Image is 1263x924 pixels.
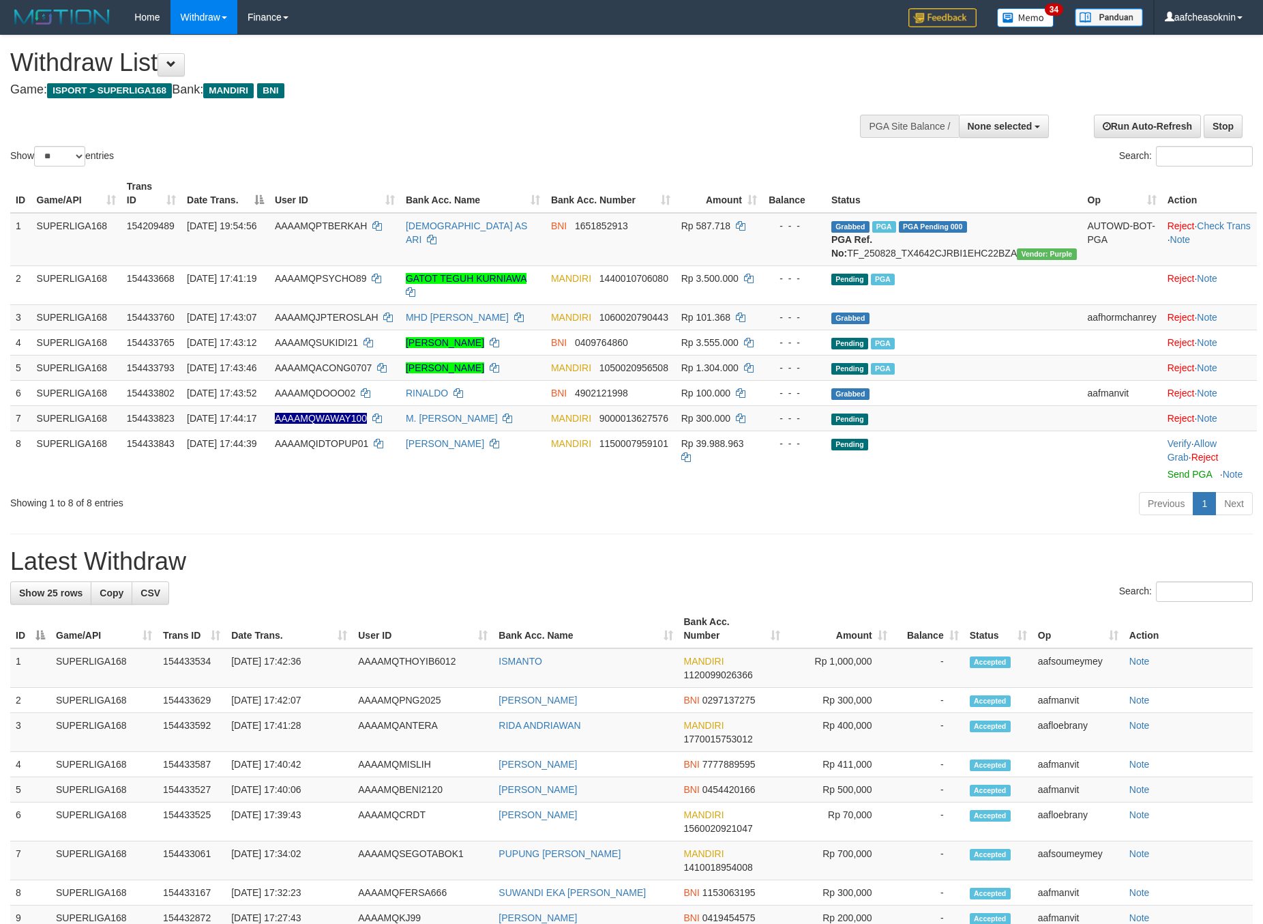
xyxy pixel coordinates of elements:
[575,337,628,348] span: Copy 0409764860 to clipboard
[684,848,724,859] span: MANDIRI
[1129,695,1150,706] a: Note
[127,273,175,284] span: 154433668
[493,609,678,648] th: Bank Acc. Name: activate to sort column ascending
[499,695,577,706] a: [PERSON_NAME]
[499,656,542,667] a: ISMANTO
[831,439,868,450] span: Pending
[1129,809,1150,820] a: Note
[768,272,820,285] div: - - -
[1197,337,1217,348] a: Note
[353,841,493,880] td: AAAAMQSEGOTABOK1
[786,841,893,880] td: Rp 700,000
[275,388,355,399] span: AAAAMQDOOO02
[91,581,132,605] a: Copy
[826,174,1082,213] th: Status
[31,265,121,304] td: SUPERLIGA168
[1197,362,1217,373] a: Note
[681,273,739,284] span: Rp 3.500.000
[1162,380,1257,405] td: ·
[226,688,353,713] td: [DATE] 17:42:07
[127,362,175,373] span: 154433793
[970,810,1011,822] span: Accepted
[826,213,1082,266] td: TF_250828_TX4642CJRBI1EHC22BZA
[997,8,1054,27] img: Button%20Memo.svg
[970,656,1011,668] span: Accepted
[226,648,353,688] td: [DATE] 17:42:36
[226,752,353,777] td: [DATE] 17:40:42
[970,849,1011,861] span: Accepted
[872,221,896,233] span: Marked by aafchhiseyha
[893,752,964,777] td: -
[127,438,175,449] span: 154433843
[31,213,121,266] td: SUPERLIGA168
[702,784,756,795] span: Copy 0454420166 to clipboard
[31,380,121,405] td: SUPERLIGA168
[187,220,256,231] span: [DATE] 19:54:56
[893,648,964,688] td: -
[831,338,868,349] span: Pending
[551,312,591,323] span: MANDIRI
[187,388,256,399] span: [DATE] 17:43:52
[1168,273,1195,284] a: Reject
[10,355,31,380] td: 5
[786,880,893,906] td: Rp 300,000
[1032,609,1124,648] th: Op: activate to sort column ascending
[158,803,226,841] td: 154433525
[10,213,31,266] td: 1
[681,388,730,399] span: Rp 100.000
[908,8,977,27] img: Feedback.jpg
[1045,3,1063,16] span: 34
[1223,469,1243,480] a: Note
[1129,720,1150,731] a: Note
[226,880,353,906] td: [DATE] 17:32:23
[1168,362,1195,373] a: Reject
[1168,438,1191,449] a: Verify
[1082,174,1162,213] th: Op: activate to sort column ascending
[19,588,83,598] span: Show 25 rows
[275,337,358,348] span: AAAAMQSUKIDI21
[1204,115,1243,138] a: Stop
[599,438,668,449] span: Copy 1150007959101 to clipboard
[786,803,893,841] td: Rp 70,000
[10,431,31,487] td: 8
[275,438,368,449] span: AAAAMQIDTOPUP01
[1168,438,1217,463] span: ·
[831,274,868,285] span: Pending
[158,713,226,752] td: 154433592
[831,313,870,324] span: Grabbed
[187,438,256,449] span: [DATE] 17:44:39
[1129,912,1150,923] a: Note
[575,220,628,231] span: Copy 1651852913 to clipboard
[831,221,870,233] span: Grabbed
[406,438,484,449] a: [PERSON_NAME]
[10,380,31,405] td: 6
[187,273,256,284] span: [DATE] 17:41:19
[786,777,893,803] td: Rp 500,000
[10,405,31,431] td: 7
[684,809,724,820] span: MANDIRI
[768,437,820,450] div: - - -
[158,880,226,906] td: 154433167
[47,83,172,98] span: ISPORT > SUPERLIGA168
[1193,492,1216,515] a: 1
[702,759,756,770] span: Copy 7777889595 to clipboard
[187,413,256,424] span: [DATE] 17:44:17
[959,115,1050,138] button: None selected
[50,648,158,688] td: SUPERLIGA168
[226,841,353,880] td: [DATE] 17:34:02
[681,337,739,348] span: Rp 3.555.000
[1032,880,1124,906] td: aafmanvit
[226,713,353,752] td: [DATE] 17:41:28
[499,848,621,859] a: PUPUNG [PERSON_NAME]
[684,759,700,770] span: BNI
[499,809,577,820] a: [PERSON_NAME]
[10,174,31,213] th: ID
[762,174,826,213] th: Balance
[681,413,730,424] span: Rp 300.000
[353,752,493,777] td: AAAAMQMISLIH
[1119,146,1253,167] label: Search:
[353,777,493,803] td: AAAAMQBENI2120
[551,220,567,231] span: BNI
[786,648,893,688] td: Rp 1,000,000
[786,688,893,713] td: Rp 300,000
